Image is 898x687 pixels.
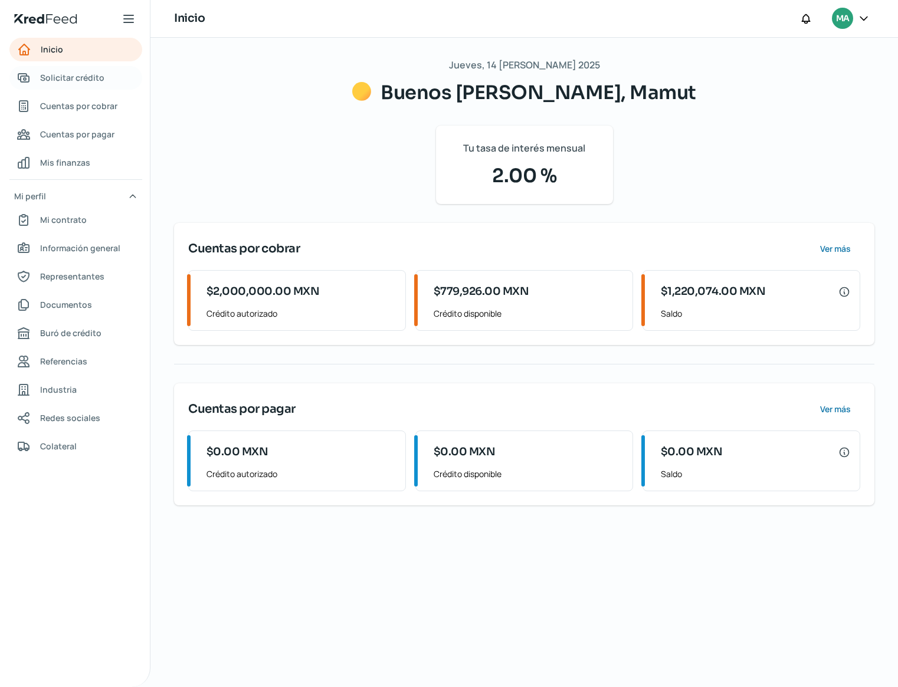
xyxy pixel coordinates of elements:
a: Mi contrato [9,208,142,232]
a: Redes sociales [9,406,142,430]
h1: Inicio [174,10,205,27]
span: Cuentas por pagar [188,400,296,418]
span: Jueves, 14 [PERSON_NAME] 2025 [449,57,600,74]
span: Cuentas por cobrar [40,98,117,113]
span: Colateral [40,439,77,453]
span: Inicio [41,42,63,57]
span: $1,220,074.00 MXN [661,284,766,300]
span: Buró de crédito [40,326,101,340]
span: Mi perfil [14,189,46,203]
button: Ver más [810,237,860,261]
a: Solicitar crédito [9,66,142,90]
span: MA [836,12,849,26]
span: Industria [40,382,77,397]
span: $0.00 MXN [434,444,496,460]
a: Representantes [9,265,142,288]
span: $0.00 MXN [207,444,268,460]
a: Inicio [9,38,142,61]
span: 2.00 % [450,162,599,190]
span: Cuentas por pagar [40,127,114,142]
a: Referencias [9,350,142,373]
span: Buenos [PERSON_NAME], Mamut [381,81,696,104]
a: Buró de crédito [9,321,142,345]
img: Saludos [352,82,371,101]
a: Cuentas por pagar [9,123,142,146]
span: $0.00 MXN [661,444,723,460]
span: Saldo [661,306,850,321]
a: Colateral [9,435,142,458]
span: Saldo [661,466,850,481]
span: Referencias [40,354,87,369]
span: Ver más [820,405,851,413]
a: Información general [9,236,142,260]
span: Cuentas por cobrar [188,240,300,258]
span: Crédito autorizado [207,306,396,321]
span: Ver más [820,245,851,253]
span: Redes sociales [40,410,100,425]
span: $779,926.00 MXN [434,284,529,300]
span: Representantes [40,269,104,284]
a: Mis finanzas [9,151,142,175]
span: Crédito disponible [434,466,623,481]
span: Mi contrato [40,212,87,227]
span: $2,000,000.00 MXN [207,284,320,300]
span: Crédito autorizado [207,466,396,481]
a: Documentos [9,293,142,317]
span: Crédito disponible [434,306,623,321]
a: Industria [9,378,142,402]
span: Solicitar crédito [40,70,104,85]
button: Ver más [810,397,860,421]
span: Mis finanzas [40,155,90,170]
span: Documentos [40,297,92,312]
span: Información general [40,241,120,255]
a: Cuentas por cobrar [9,94,142,118]
span: Tu tasa de interés mensual [463,140,585,157]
